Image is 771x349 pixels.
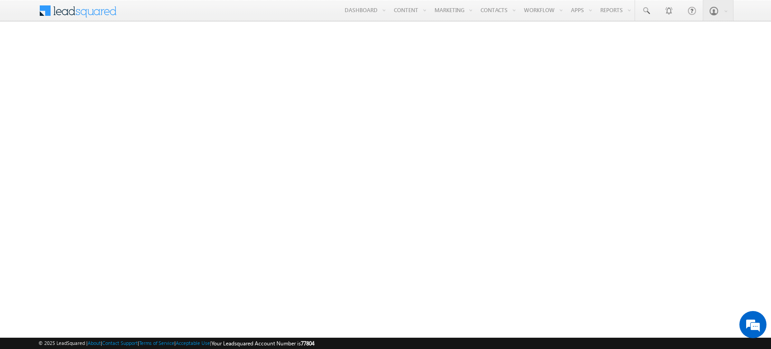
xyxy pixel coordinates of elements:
span: Your Leadsquared Account Number is [211,340,314,347]
a: Terms of Service [139,340,174,346]
a: About [88,340,101,346]
span: © 2025 LeadSquared | | | | | [38,339,314,348]
span: 77804 [301,340,314,347]
a: Acceptable Use [176,340,210,346]
a: Contact Support [102,340,138,346]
